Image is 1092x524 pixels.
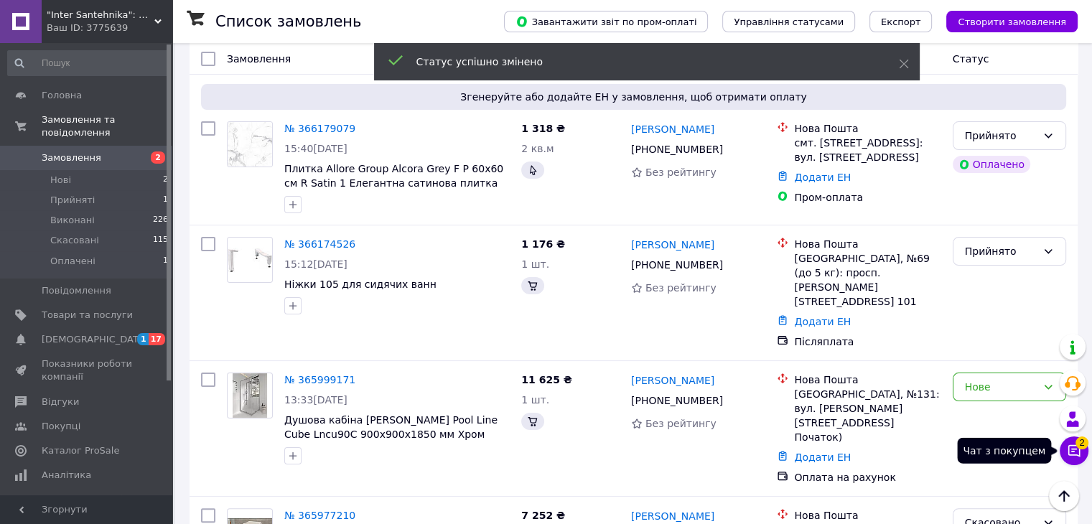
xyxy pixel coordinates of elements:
img: Фото товару [228,248,272,273]
span: Скасовані [50,234,99,247]
a: Плитка Allore Group Alcora Grey F P 60x60 см R Satin 1 Елегантна сатинова плитка Стильна плитка д... [284,163,503,203]
span: Показники роботи компанії [42,357,133,383]
div: Нова Пошта [794,121,941,136]
span: 1 шт. [521,258,549,270]
span: Прийняті [50,194,95,207]
a: № 366174526 [284,238,355,250]
a: [PERSON_NAME] [631,373,714,388]
div: Оплата на рахунок [794,470,941,485]
span: 1 176 ₴ [521,238,565,250]
a: Додати ЕН [794,172,851,183]
div: Нова Пошта [794,237,941,251]
span: "Inter Santehnika": Стильна та функціональна сантехніка для вашого комфорту! [47,9,154,22]
span: Експорт [881,17,921,27]
div: Післяплата [794,334,941,349]
span: 1 [137,333,149,345]
button: Експорт [869,11,933,32]
a: Додати ЕН [794,452,851,463]
span: Статус [953,53,989,65]
a: Душова кабіна [PERSON_NAME] Pool Line Cube Lncu90C 900x900x1850 мм Хром Скляний душ Душ без піддону [284,414,498,454]
a: Фото товару [227,121,273,167]
input: Пошук [7,50,169,76]
a: Фото товару [227,373,273,418]
a: [PERSON_NAME] [631,238,714,252]
span: Замовлення та повідомлення [42,113,172,139]
div: Нова Пошта [794,373,941,387]
div: [PHONE_NUMBER] [628,139,726,159]
span: Згенеруйте або додайте ЕН у замовлення, щоб отримати оплату [207,90,1060,104]
div: Нова Пошта [794,508,941,523]
div: Нове [965,379,1037,395]
span: Нові [50,174,71,187]
img: Фото товару [233,373,267,418]
div: [PHONE_NUMBER] [628,255,726,275]
a: Фото товару [227,237,273,283]
h1: Список замовлень [215,13,361,30]
span: 1 318 ₴ [521,123,565,134]
span: 1 шт. [521,394,549,406]
span: 15:40[DATE] [284,143,347,154]
span: 115 [153,234,168,247]
button: Наверх [1049,481,1079,511]
div: [GEOGRAPHIC_DATA], №69 (до 5 кг): просп. [PERSON_NAME][STREET_ADDRESS] 101 [794,251,941,309]
span: 226 [153,214,168,227]
div: Ваш ID: 3775639 [47,22,172,34]
span: 11 625 ₴ [521,374,572,385]
div: Чат з покупцем [957,438,1051,464]
a: Створити замовлення [932,15,1078,27]
span: 1 [163,194,168,207]
a: Ніжки 105 для сидячих ванн [284,279,437,290]
span: Каталог ProSale [42,444,119,457]
span: Без рейтингу [645,167,717,178]
span: Виконані [50,214,95,227]
span: [DEMOGRAPHIC_DATA] [42,333,148,346]
span: Повідомлення [42,284,111,297]
span: Завантажити звіт по пром-оплаті [515,15,696,28]
span: Без рейтингу [645,282,717,294]
span: 2 кв.м [521,143,554,154]
div: [PHONE_NUMBER] [628,390,726,411]
span: Покупці [42,420,80,433]
button: Управління статусами [722,11,855,32]
span: 1 [163,255,168,268]
a: [PERSON_NAME] [631,122,714,136]
span: Товари та послуги [42,309,133,322]
span: Оплачені [50,255,95,268]
a: № 366179079 [284,123,355,134]
div: смт. [STREET_ADDRESS]: вул. [STREET_ADDRESS] [794,136,941,164]
button: Чат з покупцем2 [1060,436,1088,465]
div: Оплачено [953,156,1030,173]
div: Прийнято [965,128,1037,144]
span: 15:12[DATE] [284,258,347,270]
span: Управління статусами [734,17,844,27]
span: Відгуки [42,396,79,408]
span: 2 [151,151,165,164]
a: № 365999171 [284,374,355,385]
span: 2 [163,174,168,187]
span: Аналітика [42,469,91,482]
span: Без рейтингу [645,418,717,429]
span: Створити замовлення [958,17,1066,27]
span: 17 [149,333,165,345]
img: Фото товару [228,122,272,167]
span: Замовлення [42,151,101,164]
span: 2 [1075,436,1088,449]
a: № 365977210 [284,510,355,521]
a: Додати ЕН [794,316,851,327]
button: Створити замовлення [946,11,1078,32]
span: Замовлення [227,53,291,65]
button: Завантажити звіт по пром-оплаті [504,11,708,32]
div: Статус успішно змінено [416,55,863,69]
div: Прийнято [965,243,1037,259]
span: Головна [42,89,82,102]
span: 13:33[DATE] [284,394,347,406]
a: [PERSON_NAME] [631,509,714,523]
span: Інструменти веб-майстра та SEO [42,493,133,519]
div: [GEOGRAPHIC_DATA], №131: вул. [PERSON_NAME][STREET_ADDRESS] Початок) [794,387,941,444]
div: Пром-оплата [794,190,941,205]
span: 7 252 ₴ [521,510,565,521]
